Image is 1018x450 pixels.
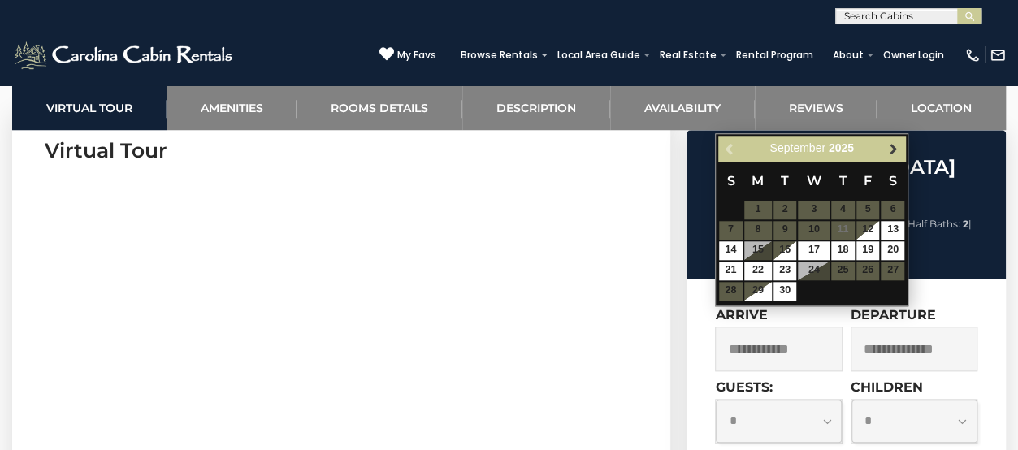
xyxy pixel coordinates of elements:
[887,142,900,155] span: Next
[45,136,638,165] h3: Virtual Tour
[807,173,821,188] span: Wednesday
[889,173,897,188] span: Saturday
[726,173,734,188] span: Sunday
[728,44,821,67] a: Rental Program
[769,141,825,154] span: September
[825,44,872,67] a: About
[877,85,1006,130] a: Location
[12,85,167,130] a: Virtual Tour
[752,173,764,188] span: Monday
[773,282,797,301] a: 30
[963,218,968,230] strong: 2
[549,44,648,67] a: Local Area Guide
[881,241,904,260] a: 20
[864,173,872,188] span: Friday
[379,46,436,63] a: My Favs
[12,39,237,71] img: White-1-2.png
[881,221,904,240] a: 13
[652,44,725,67] a: Real Estate
[838,173,847,188] span: Thursday
[875,44,952,67] a: Owner Login
[851,379,923,395] label: Children
[297,85,462,130] a: Rooms Details
[964,47,981,63] img: phone-regular-white.png
[781,173,789,188] span: Tuesday
[719,241,743,260] a: 14
[167,85,297,130] a: Amenities
[773,262,797,280] a: 23
[744,262,772,280] a: 22
[691,157,1002,200] h2: [GEOGRAPHIC_DATA] Retreat
[990,47,1006,63] img: mail-regular-white.png
[908,214,972,235] li: |
[851,307,936,322] label: Departure
[397,48,436,63] span: My Favs
[773,241,797,260] a: 16
[829,141,854,154] span: 2025
[715,379,772,395] label: Guests:
[798,241,829,260] a: 17
[831,241,855,260] a: 18
[719,262,743,280] a: 21
[744,282,772,301] a: 29
[908,218,960,230] span: Half Baths:
[453,44,546,67] a: Browse Rentals
[462,85,610,130] a: Description
[715,307,767,322] label: Arrive
[755,85,877,130] a: Reviews
[856,221,880,240] a: 12
[883,139,903,159] a: Next
[856,241,880,260] a: 19
[610,85,755,130] a: Availability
